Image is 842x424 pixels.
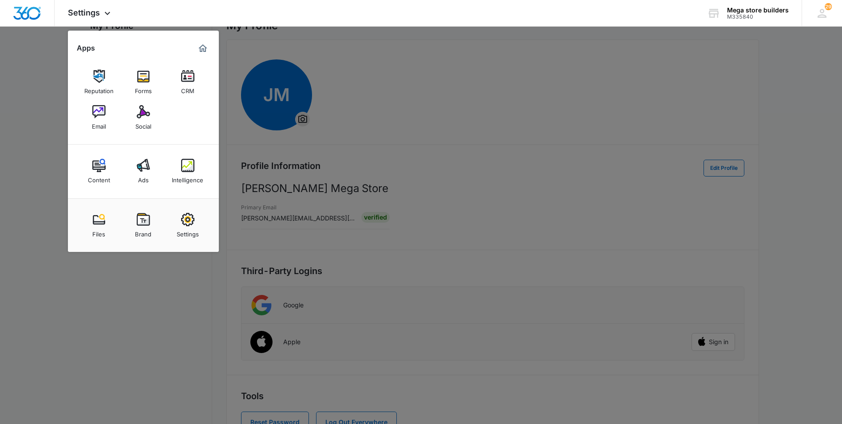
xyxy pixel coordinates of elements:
[82,154,116,188] a: Content
[171,208,205,242] a: Settings
[171,65,205,99] a: CRM
[172,172,203,184] div: Intelligence
[825,3,832,10] span: 29
[88,172,110,184] div: Content
[82,65,116,99] a: Reputation
[126,101,160,134] a: Social
[727,14,789,20] div: account id
[196,41,210,55] a: Marketing 360® Dashboard
[126,208,160,242] a: Brand
[84,83,114,94] div: Reputation
[171,154,205,188] a: Intelligence
[727,7,789,14] div: account name
[92,118,106,130] div: Email
[126,65,160,99] a: Forms
[135,118,151,130] div: Social
[135,226,151,238] div: Brand
[126,154,160,188] a: Ads
[68,8,100,17] span: Settings
[825,3,832,10] div: notifications count
[92,226,105,238] div: Files
[82,101,116,134] a: Email
[135,83,152,94] div: Forms
[138,172,149,184] div: Ads
[82,208,116,242] a: Files
[77,44,95,52] h2: Apps
[177,226,199,238] div: Settings
[181,83,194,94] div: CRM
